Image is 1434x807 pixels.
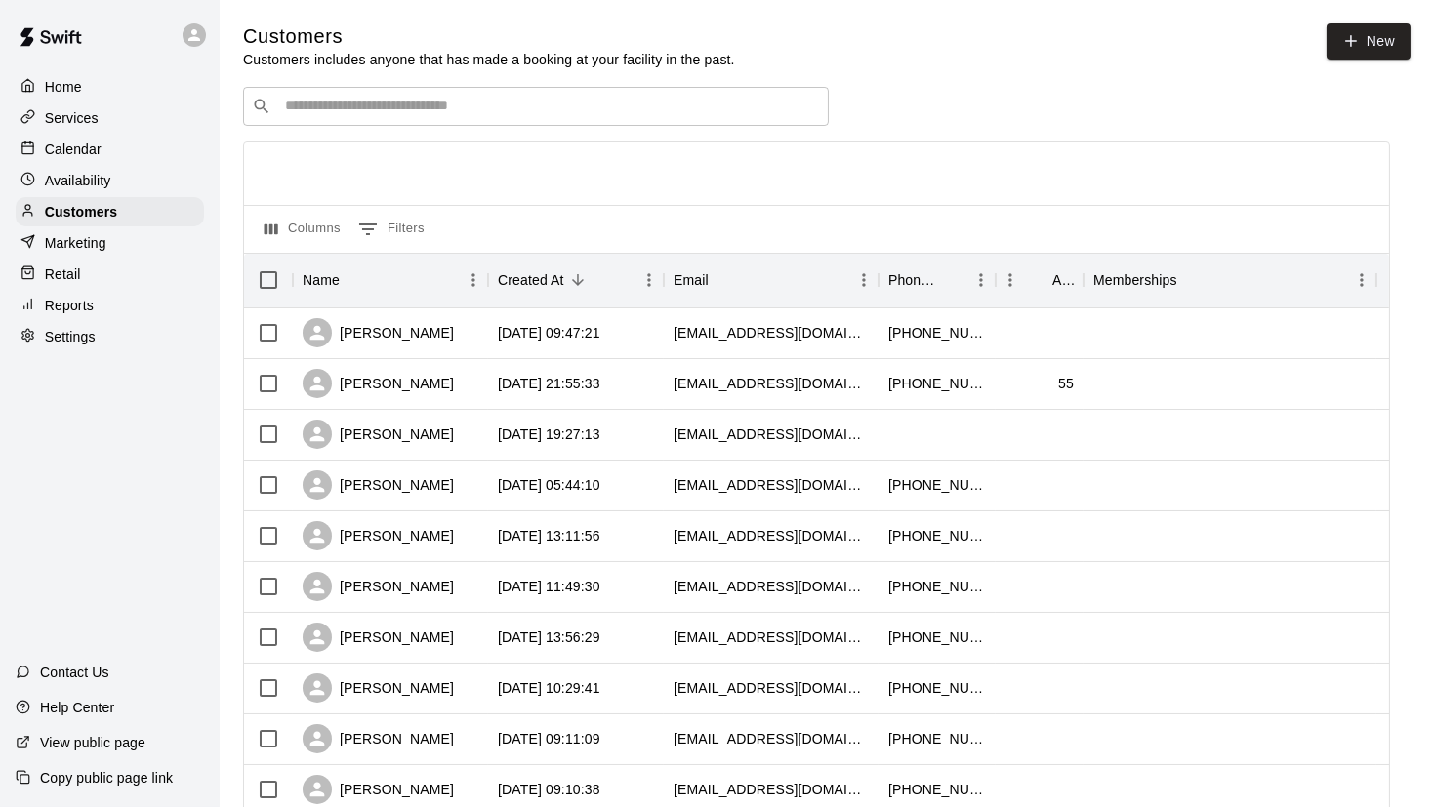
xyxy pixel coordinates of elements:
div: bcbard04@yahoo.com [674,780,869,799]
button: Show filters [353,214,430,245]
button: Menu [849,265,879,295]
div: +14109259681 [888,577,986,596]
h5: Customers [243,23,735,50]
div: 2025-09-14 13:11:56 [498,526,600,545]
p: Retail [45,264,81,284]
p: Help Center [40,698,114,717]
div: 2025-09-12 10:29:41 [498,678,600,698]
p: Services [45,108,99,128]
div: [PERSON_NAME] [303,521,454,550]
div: Email [664,253,879,307]
a: New [1327,23,1411,60]
div: Search customers by name or email [243,87,829,126]
button: Menu [966,265,996,295]
div: scottalankoller2019@gmail.com [674,374,869,393]
div: [PERSON_NAME] [303,775,454,804]
div: farrahkielhorn@gmail.com [674,678,869,698]
div: Memberships [1084,253,1376,307]
a: Reports [16,291,204,320]
a: Services [16,103,204,133]
div: Created At [498,253,564,307]
button: Menu [459,265,488,295]
p: Reports [45,296,94,315]
div: Created At [488,253,664,307]
div: 2025-09-12 09:10:38 [498,780,600,799]
div: +12603854958 [888,526,986,545]
div: [PERSON_NAME] [303,623,454,652]
div: +15714226017 [888,678,986,698]
p: Settings [45,327,96,346]
a: Customers [16,197,204,226]
button: Menu [996,265,1025,295]
div: [PERSON_NAME] [303,420,454,449]
p: Availability [45,171,111,190]
a: Calendar [16,135,204,164]
div: Age [1052,253,1074,307]
div: [PERSON_NAME] [303,724,454,753]
div: 2025-09-16 19:27:13 [498,424,600,444]
div: +15717628485 [888,323,986,343]
a: Marketing [16,228,204,258]
div: [PERSON_NAME] [303,369,454,398]
div: Memberships [1093,253,1177,307]
div: vamckennas@gmail.com [674,424,869,444]
div: +18142791929 [888,475,986,495]
div: 2025-09-14 11:49:30 [498,577,600,596]
button: Sort [564,266,592,294]
a: Home [16,72,204,101]
button: Select columns [260,214,346,245]
div: +14062609692 [888,374,986,393]
p: Copy public page link [40,768,173,787]
a: Retail [16,260,204,289]
div: Phone Number [879,253,996,307]
div: Phone Number [888,253,939,307]
div: 55 [1058,374,1074,393]
div: infernomoore9776@outlook.com [674,475,869,495]
div: [PERSON_NAME] [303,572,454,601]
p: Marketing [45,233,106,253]
div: tmschlatter@yahoo.com [674,526,869,545]
div: Name [303,253,340,307]
div: 2025-09-16 05:44:10 [498,475,600,495]
a: Settings [16,322,204,351]
button: Sort [709,266,736,294]
div: Name [293,253,488,307]
a: Availability [16,166,204,195]
button: Menu [1347,265,1376,295]
div: jadensdad23@gmail.com [674,627,869,647]
div: 2025-09-12 13:56:29 [498,627,600,647]
p: Calendar [45,140,102,159]
div: 2025-09-12 09:11:09 [498,729,600,748]
div: katestoner80@gmail.com [674,323,869,343]
button: Sort [340,266,367,294]
button: Sort [939,266,966,294]
div: [PERSON_NAME] [303,673,454,703]
div: +17032311951 [888,729,986,748]
div: 2025-09-17 09:47:21 [498,323,600,343]
div: rtkennedylaw@gmail.com [674,577,869,596]
div: ereyes-97@outlook.com [674,729,869,748]
p: Customers includes anyone that has made a booking at your facility in the past. [243,50,735,69]
button: Sort [1025,266,1052,294]
p: Customers [45,202,117,222]
p: Home [45,77,82,97]
div: +17176582964 [888,780,986,799]
p: Contact Us [40,663,109,682]
div: Age [996,253,1084,307]
div: +18178461258 [888,627,986,647]
div: 2025-09-16 21:55:33 [498,374,600,393]
div: [PERSON_NAME] [303,470,454,500]
div: [PERSON_NAME] [303,318,454,347]
div: Email [674,253,709,307]
button: Menu [635,265,664,295]
button: Sort [1177,266,1205,294]
p: View public page [40,733,145,752]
